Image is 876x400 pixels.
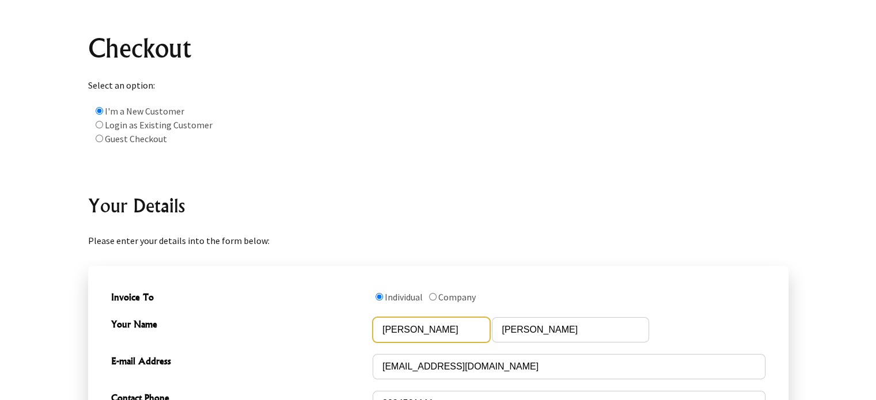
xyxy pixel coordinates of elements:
input: E-mail Address [373,354,765,379]
input: Your Name [492,317,649,342]
p: Please enter your details into the form below: [88,234,788,247]
input: Your Name [373,317,490,342]
span: E-mail Address [111,354,367,371]
label: I'm a New Customer [105,105,184,117]
h2: Your Details [88,192,788,219]
input: Invoice To [376,293,383,300]
input: Invoice To [429,293,437,300]
label: Individual [385,291,423,303]
p: Select an option: [88,78,788,92]
label: Login as Existing Customer [105,119,213,131]
span: Your Name [111,317,367,334]
label: Company [438,291,476,303]
h1: Checkout [88,35,788,62]
label: Guest Checkout [105,133,167,144]
span: Invoice To [111,290,367,307]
